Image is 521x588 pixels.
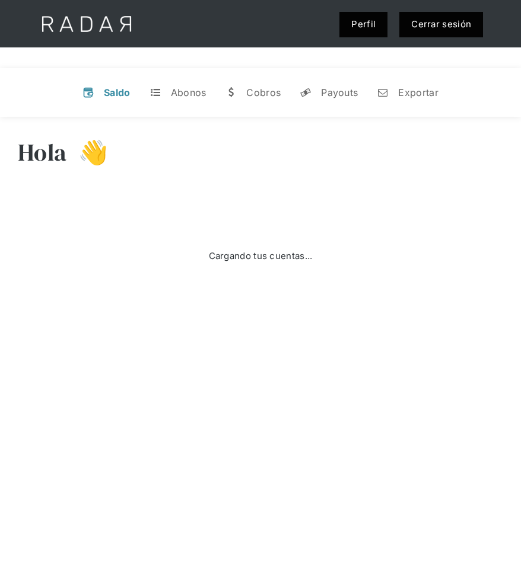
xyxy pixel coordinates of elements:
div: Cobros [246,87,281,98]
div: Exportar [398,87,438,98]
div: v [82,87,94,98]
h3: 👋 [66,138,108,167]
div: n [377,87,389,98]
div: Cargando tus cuentas... [209,250,313,263]
div: Payouts [321,87,358,98]
div: Abonos [171,87,207,98]
a: Perfil [339,12,387,37]
div: t [150,87,161,98]
a: Cerrar sesión [399,12,483,37]
div: y [300,87,312,98]
div: w [225,87,237,98]
h3: Hola [18,138,66,167]
div: Saldo [104,87,131,98]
